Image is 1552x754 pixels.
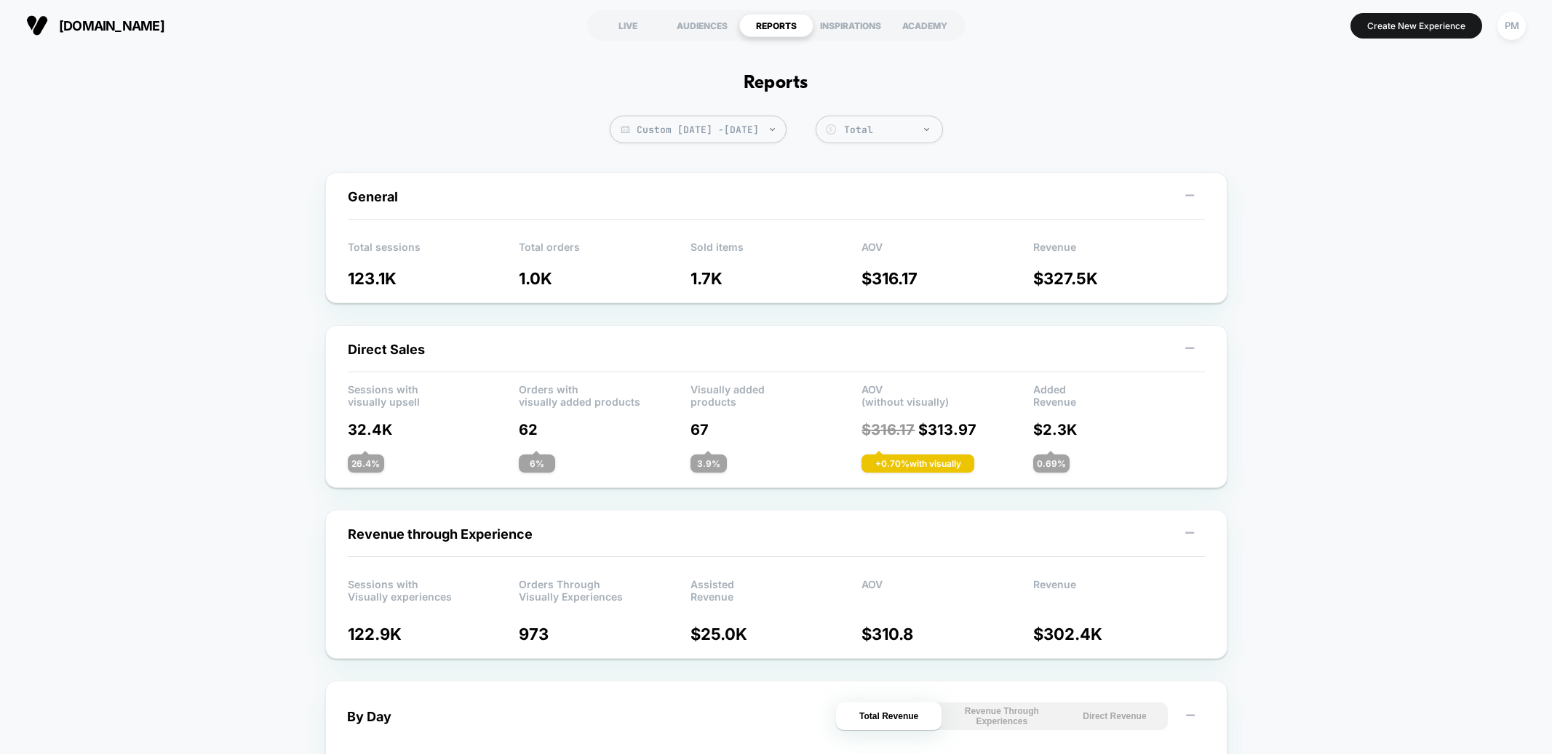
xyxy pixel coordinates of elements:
[691,625,862,643] p: $ 25.0K
[861,421,1033,438] p: $ 313.97
[949,702,1054,730] button: Revenue Through Experiences
[348,421,520,438] p: 32.4K
[519,454,555,473] div: 6 %
[836,702,942,730] button: Total Revenue
[829,126,832,133] tspan: $
[519,383,691,405] p: Orders with visually added products
[861,578,1033,600] p: AOV
[348,241,520,262] p: Total sessions
[888,14,962,37] div: ACADEMY
[813,14,888,37] div: INSPIRATIONS
[610,116,787,143] span: Custom [DATE] - [DATE]
[861,383,1033,405] p: AOV (without visually)
[691,454,727,473] div: 3.9 %
[861,241,1033,262] p: AOV
[770,128,775,131] img: end
[1033,269,1205,288] p: $ 327.5K
[59,18,164,33] span: [DOMAIN_NAME]
[519,269,691,288] p: 1.0K
[861,454,974,473] div: + 0.70 % with visually
[665,14,739,37] div: AUDIENCES
[1033,625,1205,643] p: $ 302.4K
[26,15,48,36] img: Visually logo
[348,189,398,204] span: General
[348,342,425,357] span: Direct Sales
[1497,12,1526,40] div: PM
[1033,454,1070,473] div: 0.69 %
[1062,702,1167,730] button: Direct Revenue
[591,14,665,37] div: LIVE
[348,526,533,542] span: Revenue through Experience
[519,625,691,643] p: 973
[744,73,808,94] h1: Reports
[691,421,862,438] p: 67
[1493,11,1530,41] button: PM
[739,14,813,37] div: REPORTS
[519,421,691,438] p: 62
[348,578,520,600] p: Sessions with Visually experiences
[348,269,520,288] p: 123.1K
[1033,421,1205,438] p: $ 2.3K
[1033,241,1205,262] p: Revenue
[1350,13,1482,39] button: Create New Experience
[348,383,520,405] p: Sessions with visually upsell
[348,454,384,473] div: 26.4 %
[861,625,1033,643] p: $ 310.8
[1033,383,1205,405] p: Added Revenue
[691,241,862,262] p: Sold items
[691,578,862,600] p: Assisted Revenue
[347,709,391,724] div: By Day
[1033,578,1205,600] p: Revenue
[621,126,629,133] img: calendar
[691,383,862,405] p: Visually added products
[519,578,691,600] p: Orders Through Visually Experiences
[519,241,691,262] p: Total orders
[348,625,520,643] p: 122.9K
[861,421,915,438] span: $ 316.17
[844,124,935,136] div: Total
[691,269,862,288] p: 1.7K
[22,14,169,37] button: [DOMAIN_NAME]
[861,269,1033,288] p: $ 316.17
[924,128,929,131] img: end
